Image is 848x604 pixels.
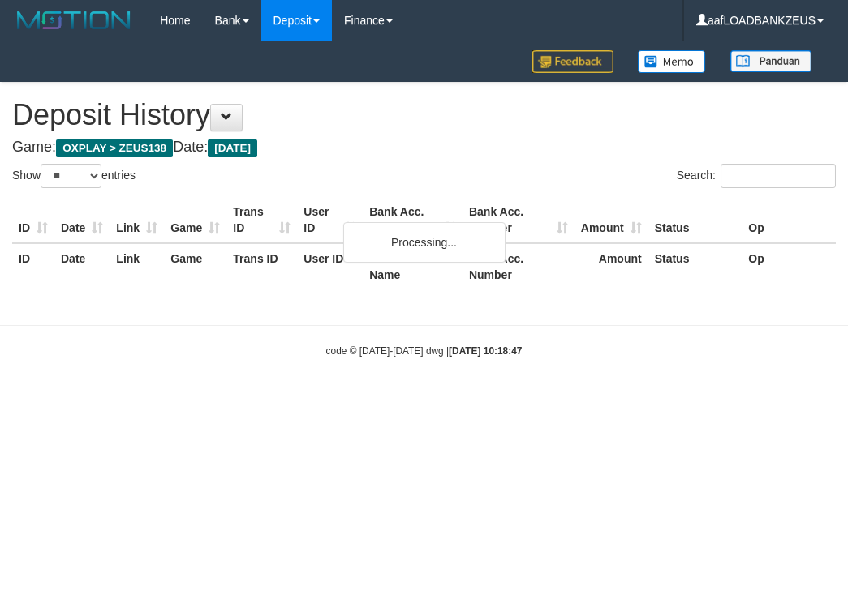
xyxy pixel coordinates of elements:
[363,243,463,289] th: Bank Acc. Name
[208,139,257,157] span: [DATE]
[677,164,836,188] label: Search:
[463,243,575,289] th: Bank Acc. Number
[164,197,226,243] th: Game
[12,164,136,188] label: Show entries
[449,345,522,357] strong: [DATE] 10:18:47
[463,197,575,243] th: Bank Acc. Number
[638,50,706,73] img: Button%20Memo.svg
[110,197,164,243] th: Link
[326,345,523,357] small: code © [DATE]-[DATE] dwg |
[721,164,836,188] input: Search:
[226,243,297,289] th: Trans ID
[343,222,506,263] div: Processing...
[12,139,836,156] h4: Game: Date:
[12,197,54,243] th: ID
[164,243,226,289] th: Game
[54,197,110,243] th: Date
[54,243,110,289] th: Date
[742,197,836,243] th: Op
[648,197,743,243] th: Status
[730,50,811,72] img: panduan.png
[110,243,164,289] th: Link
[363,197,463,243] th: Bank Acc. Name
[41,164,101,188] select: Showentries
[297,197,363,243] th: User ID
[648,243,743,289] th: Status
[575,243,648,289] th: Amount
[12,8,136,32] img: MOTION_logo.png
[12,243,54,289] th: ID
[226,197,297,243] th: Trans ID
[12,99,836,131] h1: Deposit History
[56,139,173,157] span: OXPLAY > ZEUS138
[742,243,836,289] th: Op
[297,243,363,289] th: User ID
[532,50,613,73] img: Feedback.jpg
[575,197,648,243] th: Amount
